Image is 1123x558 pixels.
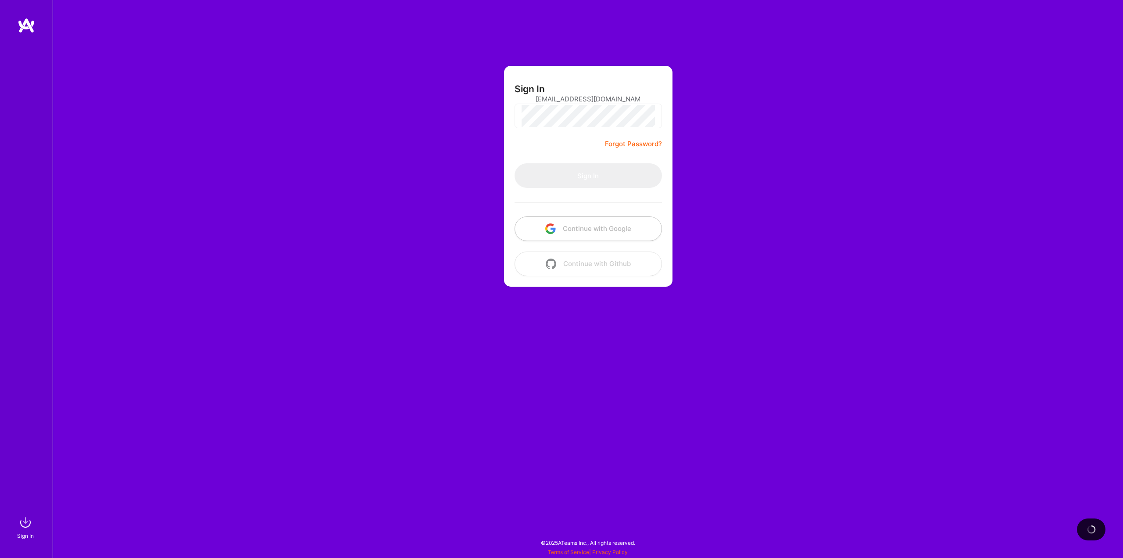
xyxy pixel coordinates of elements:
button: Continue with Google [515,216,662,241]
img: icon [545,223,556,234]
input: Email... [536,88,641,110]
img: icon [546,259,556,269]
button: Continue with Github [515,252,662,276]
img: sign in [17,514,34,531]
a: Forgot Password? [605,139,662,149]
a: Terms of Service [548,549,589,555]
span: | [548,549,628,555]
a: sign inSign In [18,514,34,540]
div: Sign In [17,531,34,540]
img: logo [18,18,35,33]
button: Sign In [515,163,662,188]
h3: Sign In [515,83,545,94]
img: loading [1085,523,1097,536]
div: © 2025 ATeams Inc., All rights reserved. [53,532,1123,554]
a: Privacy Policy [592,549,628,555]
